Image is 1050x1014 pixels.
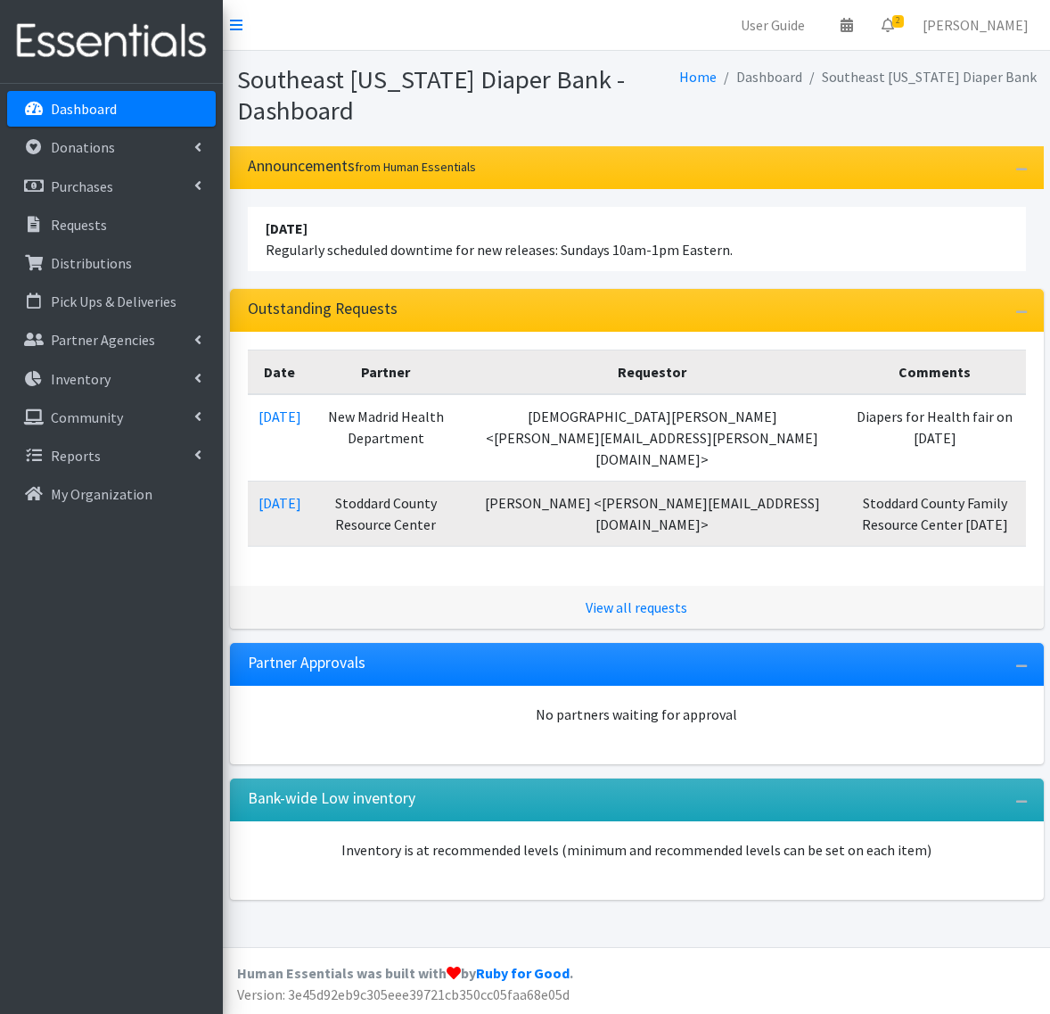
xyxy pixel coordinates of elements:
li: Southeast [US_STATE] Diaper Bank [802,64,1037,90]
td: Diapers for Health fair on [DATE] [844,394,1025,482]
strong: Human Essentials was built with by . [237,964,573,982]
a: Reports [7,438,216,474]
p: Donations [51,138,115,156]
td: Stoddard County Resource Center [312,482,461,547]
a: Dashboard [7,91,216,127]
h1: Southeast [US_STATE] Diaper Bank - Dashboard [237,64,630,126]
a: My Organization [7,476,216,512]
div: No partners waiting for approval [248,704,1026,725]
a: Pick Ups & Deliveries [7,284,216,319]
a: 2 [867,7,908,43]
li: Dashboard [717,64,802,90]
p: Inventory [51,370,111,388]
th: Date [248,350,312,395]
strong: [DATE] [266,219,308,237]
p: Reports [51,447,101,465]
h3: Bank-wide Low inventory [248,789,415,808]
span: 2 [892,15,904,28]
p: Pick Ups & Deliveries [51,293,176,310]
th: Partner [312,350,461,395]
a: User Guide [726,7,819,43]
a: Home [679,68,717,86]
a: Community [7,400,216,435]
img: HumanEssentials [7,12,216,71]
a: Partner Agencies [7,322,216,358]
a: [PERSON_NAME] [908,7,1043,43]
p: My Organization [51,485,152,503]
td: New Madrid Health Department [312,394,461,482]
td: [PERSON_NAME] <[PERSON_NAME][EMAIL_ADDRESS][DOMAIN_NAME]> [460,482,844,547]
a: Purchases [7,169,216,204]
h3: Announcements [248,157,476,176]
p: Dashboard [51,100,117,118]
small: from Human Essentials [355,159,476,175]
p: Purchases [51,177,113,195]
p: Requests [51,216,107,234]
p: Distributions [51,254,132,272]
p: Inventory is at recommended levels (minimum and recommended levels can be set on each item) [248,839,1026,861]
li: Regularly scheduled downtime for new releases: Sundays 10am-1pm Eastern. [248,207,1026,271]
h3: Partner Approvals [248,654,365,672]
a: [DATE] [258,408,301,425]
a: Distributions [7,245,216,281]
a: Requests [7,207,216,243]
th: Comments [844,350,1025,395]
h3: Outstanding Requests [248,300,398,318]
a: Inventory [7,361,216,397]
a: Ruby for Good [476,964,570,982]
span: Version: 3e45d92eb9c305eee39721cb350cc05faa68e05d [237,985,570,1003]
th: Requestor [460,350,844,395]
td: [DEMOGRAPHIC_DATA][PERSON_NAME] <[PERSON_NAME][EMAIL_ADDRESS][PERSON_NAME][DOMAIN_NAME]> [460,394,844,482]
a: Donations [7,129,216,165]
p: Community [51,408,123,426]
td: Stoddard County Family Resource Center [DATE] [844,482,1025,547]
a: [DATE] [258,494,301,512]
p: Partner Agencies [51,331,155,349]
a: View all requests [586,598,687,616]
